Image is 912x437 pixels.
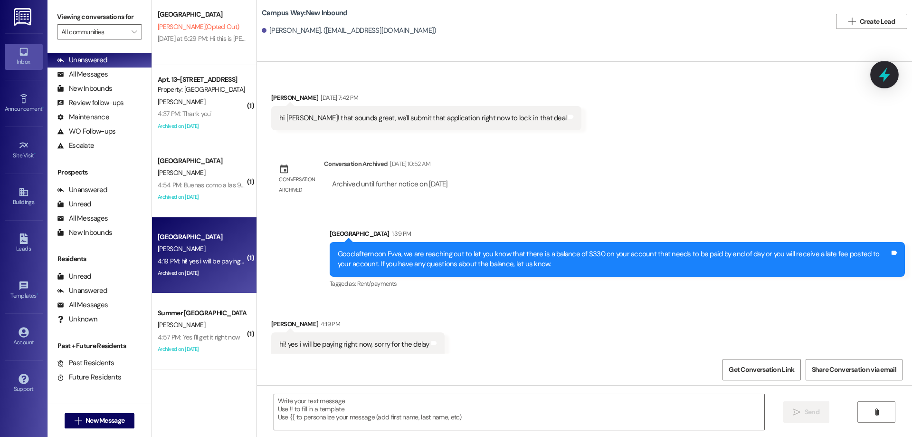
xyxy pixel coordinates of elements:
div: hi! yes i will be paying right now, sorry for the delay [279,340,429,350]
i:  [793,408,800,416]
div: Tagged as: [330,277,905,291]
span: [PERSON_NAME] [158,97,205,106]
div: [PERSON_NAME] [271,319,445,332]
div: New Inbounds [57,228,112,238]
a: Account [5,324,43,350]
div: Past Residents [57,358,114,368]
div: Summer [GEOGRAPHIC_DATA] [158,308,246,318]
div: Prospects [47,167,152,177]
i:  [848,18,855,25]
div: [GEOGRAPHIC_DATA] [158,232,246,242]
div: Archived on [DATE] [157,343,247,355]
input: All communities [61,24,127,39]
i:  [873,408,880,416]
div: Unanswered [57,55,107,65]
div: New Inbounds [57,84,112,94]
button: Create Lead [836,14,907,29]
div: Maintenance [57,112,109,122]
a: Buildings [5,184,43,210]
img: ResiDesk Logo [14,8,33,26]
div: All Messages [57,69,108,79]
button: Get Conversation Link [722,359,800,380]
span: Rent/payments [357,280,397,288]
span: • [42,104,44,111]
div: Residents [47,254,152,264]
div: [PERSON_NAME]. ([EMAIL_ADDRESS][DOMAIN_NAME]) [262,26,437,36]
div: [PERSON_NAME] [271,93,581,106]
a: Inbox [5,44,43,69]
a: Leads [5,231,43,256]
div: Past + Future Residents [47,341,152,351]
i:  [132,28,137,36]
div: Archived on [DATE] [157,191,247,203]
span: Share Conversation via email [812,365,896,375]
div: Unread [57,272,91,282]
div: 1:39 PM [389,229,411,239]
button: Share Conversation via email [806,359,902,380]
button: Send [783,401,829,423]
div: Archived on [DATE] [157,120,247,132]
div: 4:54 PM: Buenas como a las 9am. Disculpa entré a la página del parking y tiene como un Fee eso es... [158,181,538,189]
div: WO Follow-ups [57,126,115,136]
div: Unanswered [57,286,107,296]
div: 4:57 PM: Yes I'll get it right now [158,333,240,341]
span: [PERSON_NAME] (Opted Out) [158,22,239,31]
div: Good afternoon Evva, we are reaching out to let you know that there is a balance of $330 on your ... [338,249,890,270]
div: [GEOGRAPHIC_DATA] [158,156,246,166]
div: [GEOGRAPHIC_DATA] [158,10,246,19]
div: Conversation Archived [324,159,388,169]
a: Site Visit • [5,137,43,163]
i:  [75,417,82,425]
div: Conversation archived [279,175,316,195]
span: New Message [85,416,124,426]
div: All Messages [57,300,108,310]
span: [PERSON_NAME] [158,168,205,177]
span: [PERSON_NAME] [158,244,205,253]
span: Send [805,407,819,417]
div: Archived until further notice on [DATE] [331,179,449,189]
span: • [37,291,38,298]
div: [DATE] 7:42 PM [318,93,358,103]
span: [PERSON_NAME] [158,320,205,329]
div: 4:19 PM [318,319,340,329]
b: Campus Way: New Inbound [262,8,348,18]
span: Create Lead [860,17,895,27]
div: [DATE] 10:52 AM [388,159,430,169]
button: New Message [65,413,135,428]
div: Future Residents [57,372,121,382]
a: Support [5,371,43,397]
div: hi [PERSON_NAME]! that sounds great, we'll submit that application right now to lock in that deal [279,113,566,123]
label: Viewing conversations for [57,10,142,24]
div: Unread [57,199,91,209]
span: Get Conversation Link [729,365,794,375]
div: Escalate [57,141,94,151]
div: Unknown [57,314,97,324]
div: 4:19 PM: hi! yes i will be paying right now, sorry for the delay [158,257,321,265]
div: All Messages [57,214,108,223]
span: • [34,151,36,157]
a: Templates • [5,278,43,303]
div: Property: [GEOGRAPHIC_DATA] [158,85,246,95]
div: Archived on [DATE] [157,267,247,279]
div: 4:37 PM: Thank you' [158,109,211,118]
div: Unanswered [57,185,107,195]
div: Review follow-ups [57,98,123,108]
div: Apt. 13~[STREET_ADDRESS] [158,75,246,85]
div: [GEOGRAPHIC_DATA] [330,229,905,242]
